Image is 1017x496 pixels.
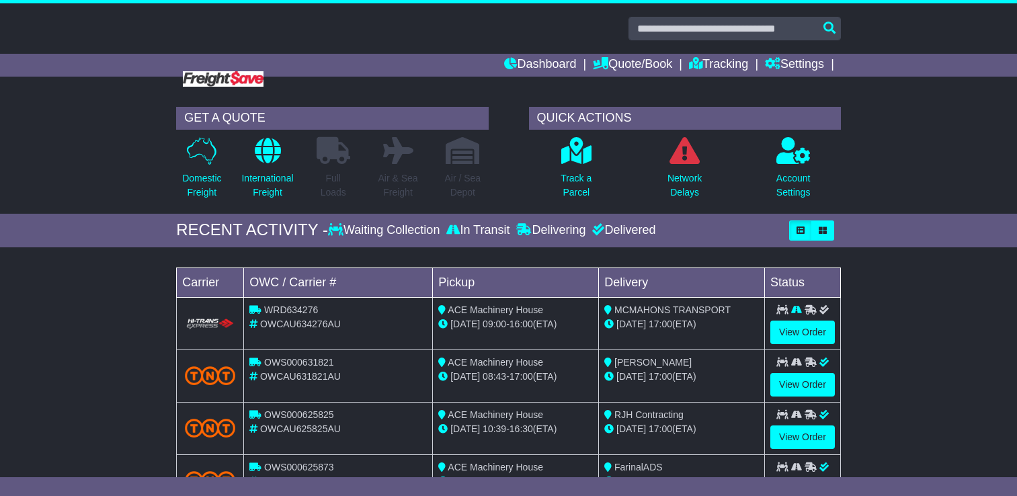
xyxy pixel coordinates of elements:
[561,171,592,200] p: Track a Parcel
[765,54,824,77] a: Settings
[483,319,506,329] span: 09:00
[448,304,543,315] span: ACE Machinery House
[589,223,655,238] div: Delivered
[649,423,672,434] span: 17:00
[176,107,488,130] div: GET A QUOTE
[241,171,293,200] p: International Freight
[183,71,263,87] img: Freight Save
[241,136,294,207] a: InternationalFreight
[649,476,672,487] span: 17:00
[438,370,593,384] div: - (ETA)
[529,107,841,130] div: QUICK ACTIONS
[649,371,672,382] span: 17:00
[264,304,318,315] span: WRD634276
[510,371,533,382] span: 17:00
[450,319,480,329] span: [DATE]
[185,318,235,331] img: HiTrans.png
[448,409,543,420] span: ACE Machinery House
[328,223,443,238] div: Waiting Collection
[604,474,759,489] div: (ETA)
[483,423,506,434] span: 10:39
[448,462,543,472] span: ACE Machinery House
[616,371,646,382] span: [DATE]
[560,136,592,207] a: Track aParcel
[450,371,480,382] span: [DATE]
[614,409,684,420] span: RJH Contracting
[450,423,480,434] span: [DATE]
[444,171,481,200] p: Air / Sea Depot
[689,54,748,77] a: Tracking
[264,409,334,420] span: OWS000625825
[185,366,235,384] img: TNT_Domestic.png
[604,370,759,384] div: (ETA)
[616,476,646,487] span: [DATE]
[667,171,702,200] p: Network Delays
[483,476,506,487] span: 11:27
[185,419,235,437] img: TNT_Domestic.png
[260,371,341,382] span: OWCAU631821AU
[765,267,841,297] td: Status
[599,267,765,297] td: Delivery
[604,317,759,331] div: (ETA)
[438,474,593,489] div: - (ETA)
[182,171,221,200] p: Domestic Freight
[510,423,533,434] span: 16:30
[483,371,506,382] span: 08:43
[448,357,543,368] span: ACE Machinery House
[593,54,672,77] a: Quote/Book
[260,423,341,434] span: OWCAU625825AU
[433,267,599,297] td: Pickup
[438,317,593,331] div: - (ETA)
[378,171,417,200] p: Air & Sea Freight
[504,54,576,77] a: Dashboard
[244,267,433,297] td: OWC / Carrier #
[181,136,222,207] a: DomesticFreight
[264,462,334,472] span: OWS000625873
[260,476,341,487] span: OWCAU625873AU
[260,319,341,329] span: OWCAU634276AU
[185,471,235,489] img: TNT_Domestic.png
[770,425,835,449] a: View Order
[649,319,672,329] span: 17:00
[513,223,589,238] div: Delivering
[667,136,702,207] a: NetworkDelays
[604,422,759,436] div: (ETA)
[614,304,731,315] span: MCMAHONS TRANSPORT
[264,357,334,368] span: OWS000631821
[510,319,533,329] span: 16:00
[176,220,328,240] div: RECENT ACTIVITY -
[614,357,692,368] span: [PERSON_NAME]
[776,171,811,200] p: Account Settings
[443,223,513,238] div: In Transit
[450,476,480,487] span: [DATE]
[510,476,533,487] span: 16:30
[614,462,663,472] span: FarinalADS
[776,136,811,207] a: AccountSettings
[770,373,835,397] a: View Order
[770,321,835,344] a: View Order
[317,171,350,200] p: Full Loads
[177,267,244,297] td: Carrier
[616,319,646,329] span: [DATE]
[438,422,593,436] div: - (ETA)
[616,423,646,434] span: [DATE]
